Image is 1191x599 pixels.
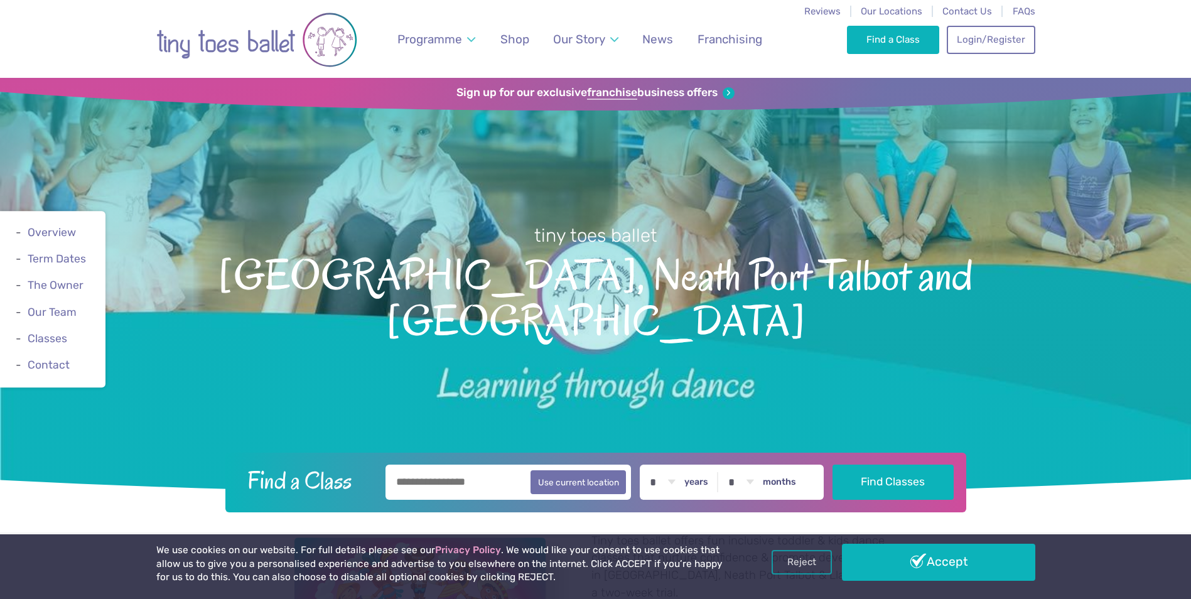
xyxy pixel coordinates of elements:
[772,550,832,574] a: Reject
[435,544,501,556] a: Privacy Policy
[28,279,84,292] a: The Owner
[237,465,377,496] h2: Find a Class
[547,24,624,54] a: Our Story
[22,248,1169,345] span: [GEOGRAPHIC_DATA], Neath Port Talbot and [GEOGRAPHIC_DATA]
[156,544,728,585] p: We use cookies on our website. For full details please see our . We would like your consent to us...
[28,332,67,345] a: Classes
[947,26,1035,53] a: Login/Register
[553,32,605,46] span: Our Story
[833,465,954,500] button: Find Classes
[28,226,76,239] a: Overview
[397,32,462,46] span: Programme
[28,359,70,371] a: Contact
[847,26,939,53] a: Find a Class
[642,32,673,46] span: News
[587,86,637,100] strong: franchise
[391,24,481,54] a: Programme
[763,477,796,488] label: months
[156,8,357,72] img: tiny toes ballet
[691,24,768,54] a: Franchising
[1013,6,1035,17] a: FAQs
[534,225,657,246] small: tiny toes ballet
[684,477,708,488] label: years
[531,470,627,494] button: Use current location
[804,6,841,17] a: Reviews
[942,6,992,17] a: Contact Us
[698,32,762,46] span: Franchising
[842,544,1035,580] a: Accept
[456,86,735,100] a: Sign up for our exclusivefranchisebusiness offers
[28,252,86,265] a: Term Dates
[861,6,922,17] a: Our Locations
[637,24,679,54] a: News
[28,306,77,318] a: Our Team
[500,32,529,46] span: Shop
[494,24,535,54] a: Shop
